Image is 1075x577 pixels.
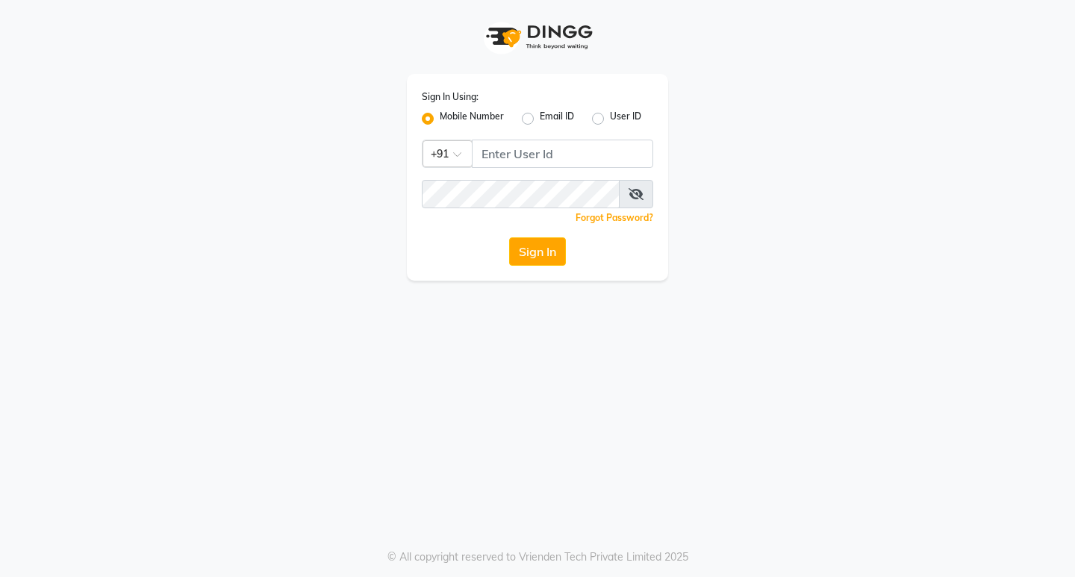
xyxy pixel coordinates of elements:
img: logo1.svg [478,15,597,59]
input: Username [422,180,620,208]
a: Forgot Password? [576,212,653,223]
label: Email ID [540,110,574,128]
label: User ID [610,110,641,128]
label: Sign In Using: [422,90,479,104]
button: Sign In [509,237,566,266]
input: Username [472,140,653,168]
label: Mobile Number [440,110,504,128]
